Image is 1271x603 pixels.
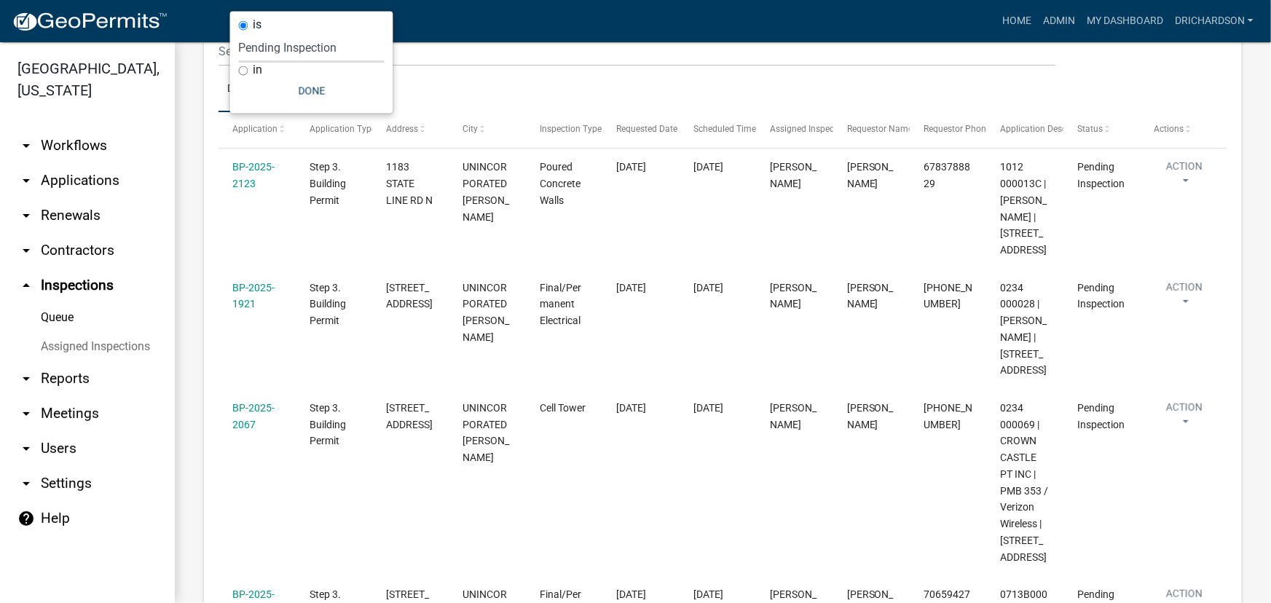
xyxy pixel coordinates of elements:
[219,36,1055,66] input: Search for inspections
[1169,7,1259,35] a: drichardson
[924,161,970,189] span: 6783788829
[616,588,646,600] span: 10/09/2025
[310,282,346,327] span: Step 3. Building Permit
[232,282,275,310] a: BP-2025-1921
[17,277,35,294] i: arrow_drop_up
[847,282,894,310] span: Winston
[924,282,972,310] span: 678-899-5231
[693,124,756,134] span: Scheduled Time
[540,282,581,327] span: Final/Permanent Electrical
[616,161,646,173] span: 10/09/2025
[526,112,602,147] datatable-header-cell: Inspection Type
[847,402,894,430] span: John
[219,66,260,113] a: Data
[253,19,262,31] label: is
[17,510,35,527] i: help
[616,402,646,414] span: 10/08/2025
[219,112,295,147] datatable-header-cell: Application
[17,207,35,224] i: arrow_drop_down
[17,405,35,422] i: arrow_drop_down
[463,124,479,134] span: City
[386,124,418,134] span: Address
[910,112,986,147] datatable-header-cell: Requestor Phone
[1154,400,1214,436] button: Action
[924,402,972,430] span: 770-733-5866
[17,242,35,259] i: arrow_drop_down
[996,7,1037,35] a: Home
[1001,124,1093,134] span: Application Description
[17,440,35,457] i: arrow_drop_down
[232,402,275,430] a: BP-2025-2067
[1001,402,1049,563] span: 0234 000069 | CROWN CASTLE PT INC | PMB 353 / Verizon Wireless | 846 A CORINTH RD
[1001,282,1047,377] span: 0234 000028 | CHEN DUAN FANG | 715 CORINTH RD
[386,282,433,310] span: 715 CORINTH RD
[1001,161,1047,256] span: 1012 000013C | HIXSON RONALD W | 1183 STATE LINE RD N
[1077,124,1103,134] span: Status
[253,64,263,76] label: in
[17,137,35,154] i: arrow_drop_down
[449,112,525,147] datatable-header-cell: City
[372,112,449,147] datatable-header-cell: Address
[693,280,742,296] div: [DATE]
[295,112,371,147] datatable-header-cell: Application Type
[770,124,845,134] span: Assigned Inspector
[17,172,35,189] i: arrow_drop_down
[1037,7,1081,35] a: Admin
[987,112,1063,147] datatable-header-cell: Application Description
[540,124,602,134] span: Inspection Type
[833,112,910,147] datatable-header-cell: Requestor Name
[693,586,742,603] div: [DATE]
[17,475,35,492] i: arrow_drop_down
[232,161,275,189] a: BP-2025-2123
[680,112,756,147] datatable-header-cell: Scheduled Time
[770,282,816,310] span: Douglas Richardson
[540,402,586,414] span: Cell Tower
[310,402,346,447] span: Step 3. Building Permit
[693,400,742,417] div: [DATE]
[1077,282,1125,310] span: Pending Inspection
[17,370,35,387] i: arrow_drop_down
[924,124,991,134] span: Requestor Phone
[616,124,677,134] span: Requested Date
[602,112,679,147] datatable-header-cell: Requested Date
[1140,112,1216,147] datatable-header-cell: Actions
[1063,112,1140,147] datatable-header-cell: Status
[232,124,278,134] span: Application
[540,161,581,206] span: Poured Concrete Walls
[310,124,376,134] span: Application Type
[310,161,346,206] span: Step 3. Building Permit
[463,402,510,463] span: UNINCORPORATED TROUP
[847,161,894,189] span: Ronald W
[1154,159,1214,195] button: Action
[1154,280,1214,316] button: Action
[616,282,646,293] span: 10/08/2025
[1154,124,1184,134] span: Actions
[847,124,913,134] span: Requestor Name
[1077,402,1125,430] span: Pending Inspection
[386,402,433,430] span: 846 A CORINTH RD
[1081,7,1169,35] a: My Dashboard
[756,112,833,147] datatable-header-cell: Assigned Inspector
[239,78,385,104] button: Done
[1077,161,1125,189] span: Pending Inspection
[386,161,433,206] span: 1183 STATE LINE RD N
[770,402,816,430] span: Douglas Richardson
[463,282,510,343] span: UNINCORPORATED TROUP
[770,161,816,189] span: Douglas Richardson
[463,161,510,222] span: UNINCORPORATED TROUP
[693,159,742,176] div: [DATE]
